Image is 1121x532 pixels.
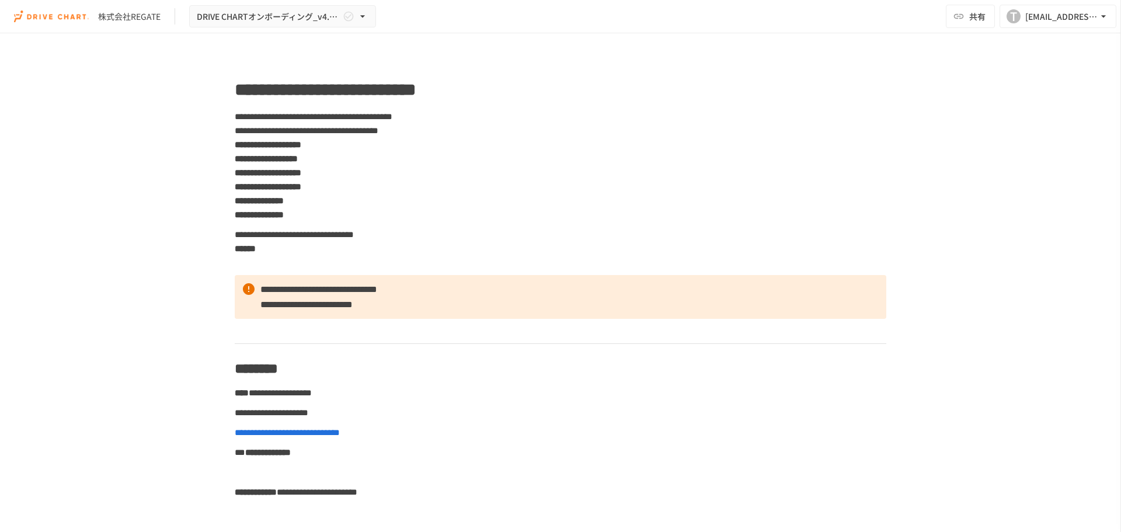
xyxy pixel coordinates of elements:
div: 株式会社REGATE [98,11,161,23]
button: T[EMAIL_ADDRESS][DOMAIN_NAME] [1000,5,1116,28]
div: [EMAIL_ADDRESS][DOMAIN_NAME] [1025,9,1098,24]
button: 共有 [946,5,995,28]
button: DRIVE CHARTオンボーディング_v4.1（REGATE様） [189,5,376,28]
span: DRIVE CHARTオンボーディング_v4.1（REGATE様） [197,9,340,24]
span: 共有 [969,10,986,23]
div: T [1007,9,1021,23]
img: i9VDDS9JuLRLX3JIUyK59LcYp6Y9cayLPHs4hOxMB9W [14,7,89,26]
